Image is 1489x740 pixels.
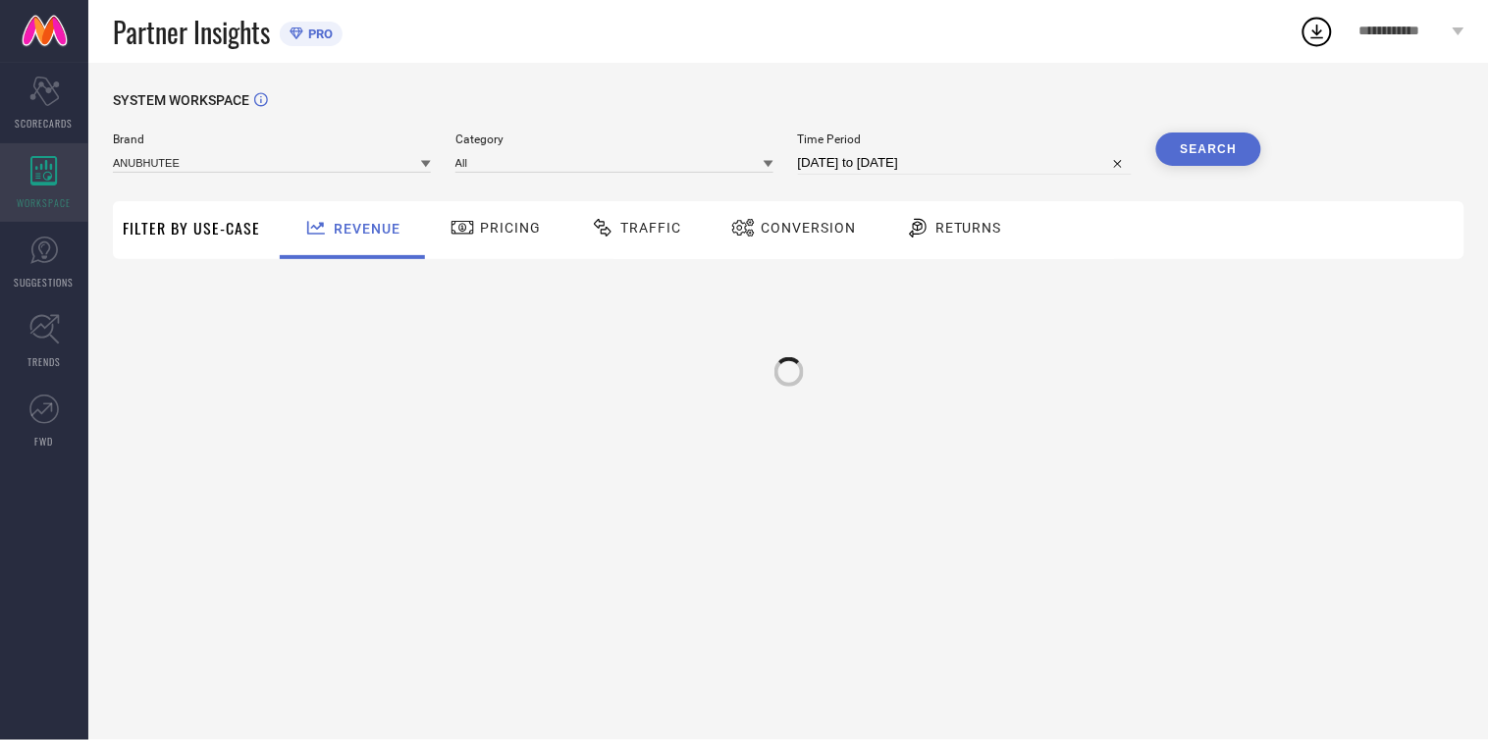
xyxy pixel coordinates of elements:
span: Time Period [798,132,1132,146]
input: Select time period [798,151,1132,175]
span: Brand [113,132,431,146]
span: WORKSPACE [18,195,72,210]
span: TRENDS [27,354,61,369]
span: Partner Insights [113,12,270,52]
span: Revenue [334,221,400,237]
span: Conversion [761,220,856,236]
span: SUGGESTIONS [15,275,75,290]
span: Filter By Use-Case [123,216,260,239]
span: Returns [935,220,1002,236]
button: Search [1156,132,1262,166]
div: Open download list [1300,14,1335,49]
span: PRO [303,26,333,41]
span: Traffic [620,220,681,236]
span: Pricing [480,220,541,236]
span: SYSTEM WORKSPACE [113,92,249,108]
span: Category [455,132,773,146]
span: SCORECARDS [16,116,74,131]
span: FWD [35,434,54,449]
